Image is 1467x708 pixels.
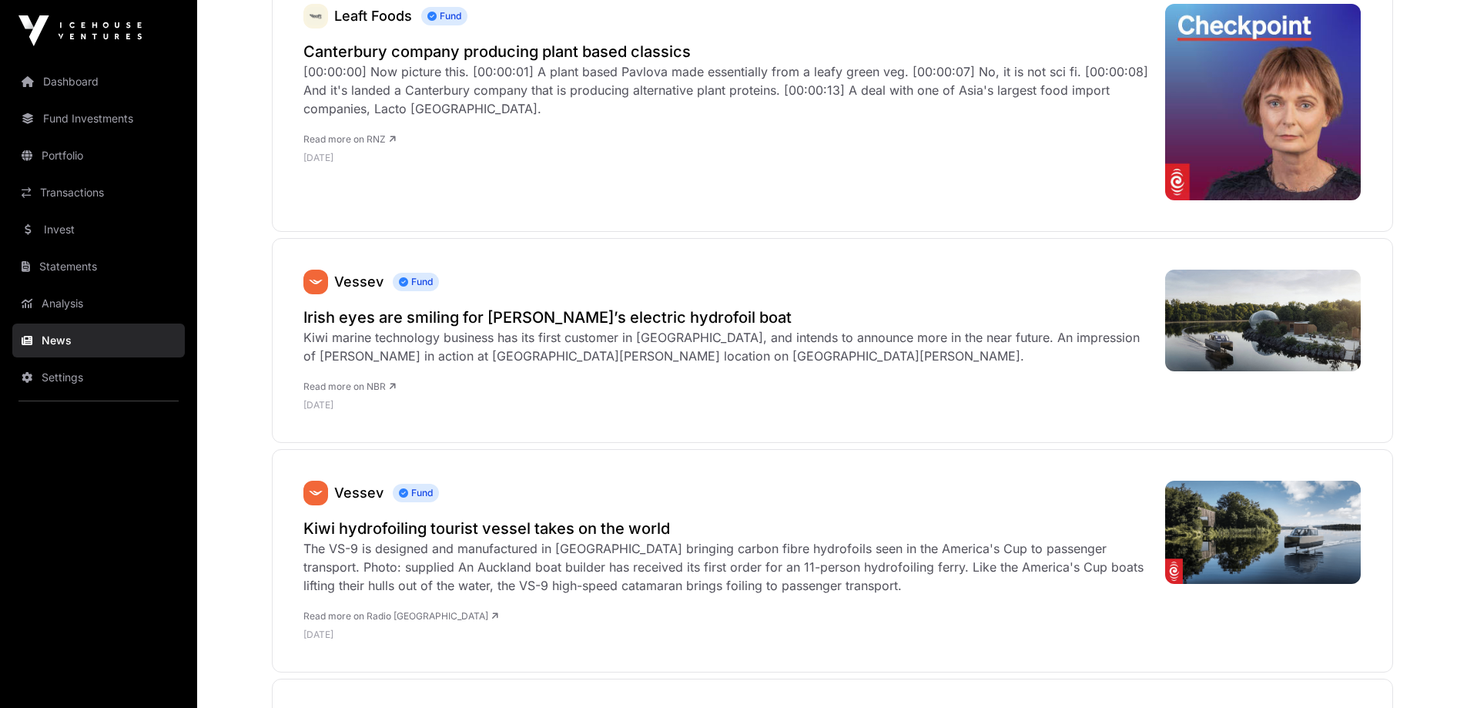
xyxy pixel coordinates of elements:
a: Statements [12,250,185,284]
a: Transactions [12,176,185,210]
div: [00:00:00] Now picture this. [00:00:01] A plant based Pavlova made essentially from a leafy green... [303,62,1150,118]
a: Read more on NBR [303,381,396,392]
a: Read more on Radio [GEOGRAPHIC_DATA] [303,610,498,622]
img: Vessev-at-Finn-Lough_7965.jpeg [1165,270,1361,372]
a: News [12,324,185,357]
a: Leaft Foods [303,4,328,29]
img: 4LGF99X_checkpoint_external_cover_png.jpeg [1165,4,1361,200]
a: Irish eyes are smiling for [PERSON_NAME]’s electric hydrofoil boat [303,307,1150,328]
a: Dashboard [12,65,185,99]
a: Fund Investments [12,102,185,136]
span: Fund [393,484,439,502]
div: Kiwi marine technology business has its first customer in [GEOGRAPHIC_DATA], and intends to annou... [303,328,1150,365]
img: Icehouse Ventures Logo [18,15,142,46]
a: Read more on RNZ [303,133,396,145]
p: [DATE] [303,152,1150,164]
a: Portfolio [12,139,185,173]
a: Vessev [334,485,383,501]
iframe: Chat Widget [1390,634,1467,708]
span: Fund [393,273,439,291]
a: Canterbury company producing plant based classics [303,41,1150,62]
a: Invest [12,213,185,247]
div: The VS-9 is designed and manufactured in [GEOGRAPHIC_DATA] bringing carbon fibre hydrofoils seen ... [303,539,1150,595]
a: Leaft Foods [334,8,412,24]
img: SVGs_Vessev.svg [303,481,328,505]
a: Settings [12,361,185,394]
a: Vessev [303,481,328,505]
p: [DATE] [303,629,1150,641]
p: [DATE] [303,399,1150,411]
img: 4K1JZTD_image_png.png [1165,481,1361,584]
span: Fund [421,7,467,25]
img: leaft_foods_logo.jpeg [303,4,328,29]
img: SVGs_Vessev.svg [303,270,328,294]
a: Vessev [334,273,383,290]
a: Kiwi hydrofoiling tourist vessel takes on the world [303,518,1150,539]
a: Analysis [12,287,185,320]
a: Vessev [303,270,328,294]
